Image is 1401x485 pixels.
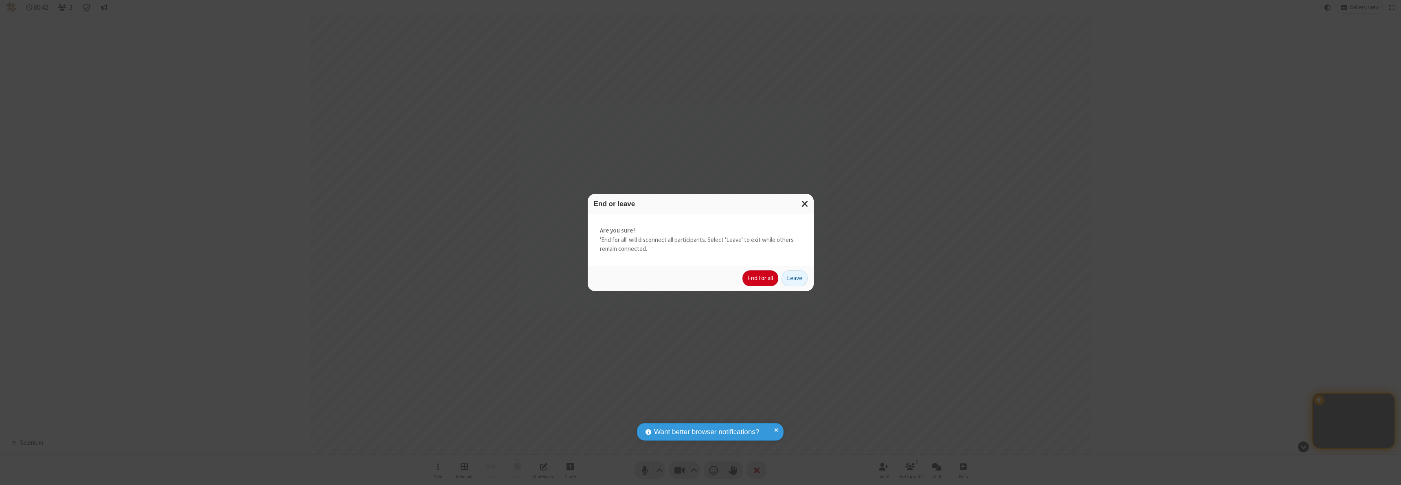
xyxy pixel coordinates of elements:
[742,270,778,287] button: End for all
[782,270,808,287] button: Leave
[654,427,759,437] span: Want better browser notifications?
[588,214,814,266] div: 'End for all' will disconnect all participants. Select 'Leave' to exit while others remain connec...
[797,194,814,214] button: Close modal
[600,226,802,235] strong: Are you sure?
[594,200,808,208] h3: End or leave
